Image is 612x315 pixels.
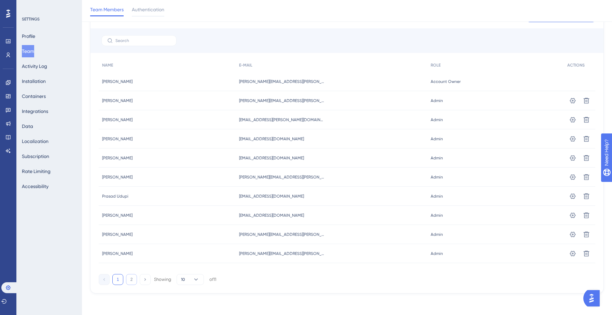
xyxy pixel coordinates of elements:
span: [EMAIL_ADDRESS][DOMAIN_NAME] [239,155,304,161]
span: [EMAIL_ADDRESS][PERSON_NAME][DOMAIN_NAME] [239,117,324,123]
span: [PERSON_NAME] [102,251,133,256]
span: Need Help? [16,2,43,10]
span: NAME [102,62,113,68]
button: Accessibility [22,180,48,192]
button: Rate Limiting [22,165,51,177]
span: [PERSON_NAME][EMAIL_ADDRESS][PERSON_NAME][DOMAIN_NAME] [239,98,324,103]
span: [PERSON_NAME][EMAIL_ADDRESS][PERSON_NAME][DOMAIN_NAME] [239,251,324,256]
iframe: UserGuiding AI Assistant Launcher [583,288,604,309]
button: Profile [22,30,35,42]
button: Subscription [22,150,49,162]
button: Data [22,120,33,132]
span: [PERSON_NAME][EMAIL_ADDRESS][PERSON_NAME][DOMAIN_NAME] [239,232,324,237]
span: [PERSON_NAME] [102,174,133,180]
span: Account Owner [431,79,461,84]
span: [PERSON_NAME][EMAIL_ADDRESS][PERSON_NAME][DOMAIN_NAME] [239,174,324,180]
span: ROLE [431,62,441,68]
span: Admin [431,98,443,103]
button: 10 [177,274,204,285]
button: Team [22,45,34,57]
span: Admin [431,251,443,256]
input: Search [115,38,171,43]
div: Showing [154,276,171,283]
span: [PERSON_NAME] [102,98,133,103]
button: Integrations [22,105,48,117]
span: [PERSON_NAME] [102,213,133,218]
button: Installation [22,75,46,87]
span: 10 [181,277,185,282]
span: [PERSON_NAME] [102,232,133,237]
button: Containers [22,90,46,102]
span: Admin [431,213,443,218]
span: [PERSON_NAME] [102,155,133,161]
button: Activity Log [22,60,47,72]
span: E-MAIL [239,62,252,68]
span: Admin [431,194,443,199]
span: [EMAIL_ADDRESS][DOMAIN_NAME] [239,136,304,142]
span: [PERSON_NAME] [102,136,133,142]
span: Admin [431,232,443,237]
button: 1 [112,274,123,285]
span: ACTIONS [567,62,585,68]
span: Admin [431,136,443,142]
span: Admin [431,174,443,180]
button: Localization [22,135,48,147]
span: [PERSON_NAME][EMAIL_ADDRESS][PERSON_NAME][DOMAIN_NAME] [239,79,324,84]
span: Admin [431,155,443,161]
div: of 11 [209,276,216,283]
span: [PERSON_NAME] [102,117,133,123]
div: SETTINGS [22,16,77,22]
span: [EMAIL_ADDRESS][DOMAIN_NAME] [239,213,304,218]
span: [EMAIL_ADDRESS][DOMAIN_NAME] [239,194,304,199]
span: Prasad Udupi [102,194,128,199]
span: Team Members [90,5,124,14]
span: Admin [431,117,443,123]
span: [PERSON_NAME] [102,79,133,84]
button: 2 [126,274,137,285]
span: Authentication [132,5,164,14]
